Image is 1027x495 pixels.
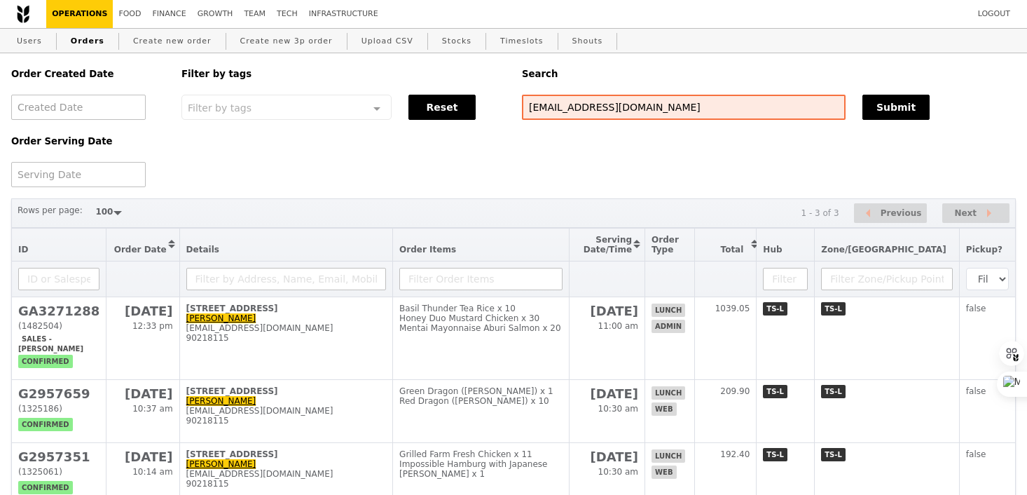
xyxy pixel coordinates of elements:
[966,245,1002,255] span: Pickup?
[576,449,638,464] h2: [DATE]
[652,402,676,416] span: web
[186,416,387,426] div: 90218115
[821,302,846,316] span: TS-L
[186,406,387,416] div: [EMAIL_ADDRESS][DOMAIN_NAME]
[652,386,685,400] span: lunch
[652,466,676,479] span: web
[18,355,73,368] span: confirmed
[576,386,638,401] h2: [DATE]
[966,449,986,459] span: false
[720,386,750,396] span: 209.90
[821,385,846,398] span: TS-L
[399,396,563,406] div: Red Dragon ([PERSON_NAME]) x 10
[436,29,477,54] a: Stocks
[408,95,476,120] button: Reset
[854,203,927,224] button: Previous
[186,323,387,333] div: [EMAIL_ADDRESS][DOMAIN_NAME]
[652,235,679,255] span: Order Type
[11,162,146,187] input: Serving Date
[235,29,338,54] a: Create new 3p order
[186,469,387,479] div: [EMAIL_ADDRESS][DOMAIN_NAME]
[720,449,750,459] span: 192.40
[11,136,165,147] h5: Order Serving Date
[113,386,172,401] h2: [DATE]
[763,245,782,255] span: Hub
[652,449,685,463] span: lunch
[186,333,387,343] div: 90218115
[399,449,563,459] div: Grilled Farm Fresh Chicken x 11
[763,302,787,316] span: TS-L
[522,95,846,120] input: Search any field
[942,203,1009,224] button: Next
[399,386,563,396] div: Green Dragon ([PERSON_NAME]) x 1
[954,205,977,222] span: Next
[715,304,750,313] span: 1039.05
[801,208,839,218] div: 1 - 3 of 3
[881,205,922,222] span: Previous
[18,203,83,217] label: Rows per page:
[598,404,638,414] span: 10:30 am
[186,479,387,489] div: 90218115
[132,467,172,477] span: 10:14 am
[763,385,787,398] span: TS-L
[188,101,251,114] span: Filter by tags
[181,69,505,79] h5: Filter by tags
[18,332,87,355] span: Sales - [PERSON_NAME]
[576,304,638,318] h2: [DATE]
[652,320,685,333] span: admin
[356,29,419,54] a: Upload CSV
[18,245,28,255] span: ID
[132,321,173,331] span: 12:33 pm
[522,69,1016,79] h5: Search
[186,449,387,459] div: [STREET_ADDRESS]
[132,404,172,414] span: 10:37 am
[399,313,563,323] div: Honey Duo Mustard Chicken x 30
[399,323,563,333] div: Mentai Mayonnaise Aburi Salmon x 20
[18,268,99,290] input: ID or Salesperson name
[598,467,638,477] span: 10:30 am
[18,449,99,464] h2: G2957351
[186,268,387,290] input: Filter by Address, Name, Email, Mobile
[966,386,986,396] span: false
[966,304,986,313] span: false
[652,304,685,317] span: lunch
[186,386,387,396] div: [STREET_ADDRESS]
[567,29,609,54] a: Shouts
[399,245,456,255] span: Order Items
[11,95,146,120] input: Created Date
[186,396,256,406] a: [PERSON_NAME]
[113,449,172,464] h2: [DATE]
[399,268,563,290] input: Filter Order Items
[763,448,787,461] span: TS-L
[65,29,110,54] a: Orders
[18,404,99,414] div: (1325186)
[18,418,73,431] span: confirmed
[127,29,217,54] a: Create new order
[186,245,219,255] span: Details
[18,304,99,318] h2: GA3271288
[495,29,549,54] a: Timeslots
[821,448,846,461] span: TS-L
[18,481,73,494] span: confirmed
[821,268,953,290] input: Filter Zone/Pickup Point
[11,29,48,54] a: Users
[186,459,256,469] a: [PERSON_NAME]
[113,304,172,318] h2: [DATE]
[18,321,99,331] div: (1482504)
[598,321,638,331] span: 11:00 am
[399,304,563,313] div: Basil Thunder Tea Rice x 10
[18,467,99,477] div: (1325061)
[17,5,29,23] img: Grain logo
[186,313,256,323] a: [PERSON_NAME]
[862,95,930,120] button: Submit
[186,304,387,313] div: [STREET_ADDRESS]
[821,245,946,255] span: Zone/[GEOGRAPHIC_DATA]
[11,69,165,79] h5: Order Created Date
[763,268,808,290] input: Filter Hub
[18,386,99,401] h2: G2957659
[399,459,563,479] div: Impossible Hamburg with Japanese [PERSON_NAME] x 1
